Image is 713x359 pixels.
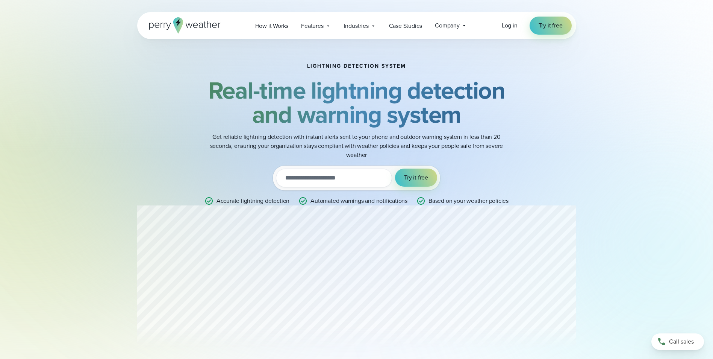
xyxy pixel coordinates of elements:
a: How it Works [249,18,295,33]
strong: Real-time lightning detection and warning system [208,73,505,132]
p: Automated warnings and notifications [310,196,407,205]
p: Based on your weather policies [428,196,509,205]
span: How it Works [255,21,289,30]
a: Log in [502,21,518,30]
span: Features [301,21,323,30]
span: Try it free [404,173,428,182]
p: Get reliable lightning detection with instant alerts sent to your phone and outdoor warning syste... [206,132,507,160]
span: Case Studies [389,21,422,30]
h1: Lightning detection system [307,63,406,69]
span: Industries [344,21,369,30]
span: Try it free [539,21,563,30]
span: Company [435,21,460,30]
button: Try it free [395,169,437,187]
span: Call sales [669,337,694,346]
p: Accurate lightning detection [216,196,289,205]
a: Call sales [651,333,704,350]
a: Case Studies [383,18,429,33]
a: Try it free [530,17,572,35]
